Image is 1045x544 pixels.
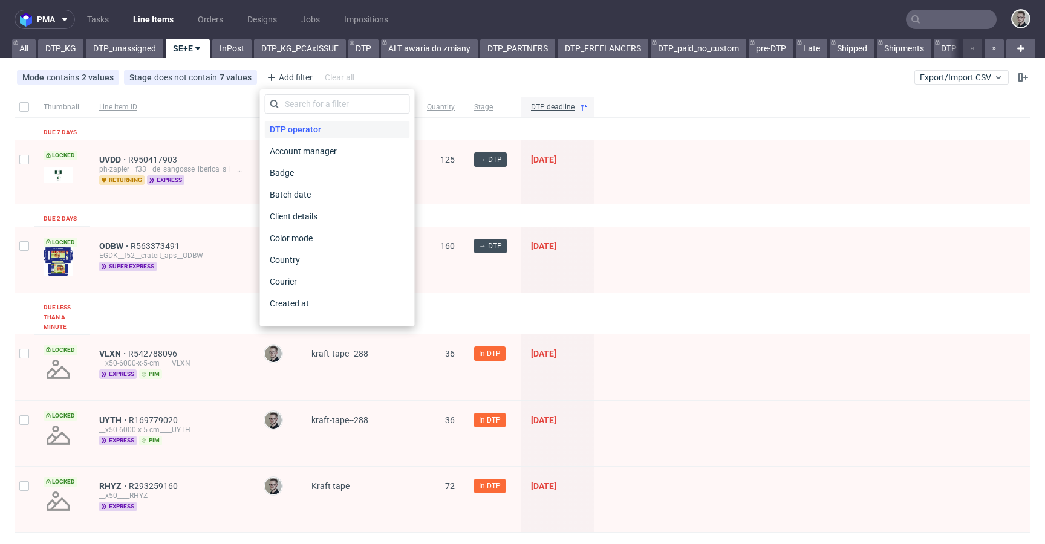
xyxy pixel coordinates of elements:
span: In DTP [479,481,501,491]
span: [DATE] [531,241,556,251]
span: 36 [445,349,455,358]
span: Created at [265,295,314,312]
a: R293259160 [129,481,180,491]
span: 125 [440,155,455,164]
a: Shipments [877,39,931,58]
img: version_two_editor_design.png [44,167,73,183]
a: Jobs [294,10,327,29]
span: Color mode [265,230,317,247]
div: EGDK__f52__crateit_aps__ODBW [99,251,244,261]
span: does not contain [154,73,220,82]
span: express [99,502,137,511]
span: Export/Import CSV [920,73,1003,82]
span: express [99,436,137,445]
span: Batch date [265,186,316,203]
a: DTP_FREELANCERS [558,39,648,58]
span: Kraft tape [311,481,350,491]
a: UVDD [99,155,128,164]
span: 160 [440,241,455,251]
img: Krystian Gaza [265,478,282,494]
img: Krystian Gaza [265,345,282,362]
span: Courier [265,273,302,290]
a: Tasks [80,10,116,29]
span: Locked [44,238,77,247]
a: Orders [190,10,230,29]
div: ph-zapier__f33__de_sangosse_iberica_s_l__UVDD [99,164,244,174]
a: Shipped [830,39,874,58]
a: R950417903 [128,155,180,164]
span: Thumbnail [44,102,80,112]
span: Stage [129,73,154,82]
span: [DATE] [531,415,556,425]
div: __x50-6000-x-5-cm____UYTH [99,425,244,435]
a: Late [796,39,827,58]
div: Due 2 days [44,214,77,224]
span: Client details [265,208,322,225]
a: DTP_unassigned [86,39,163,58]
a: Designs [240,10,284,29]
span: pim [139,436,162,445]
span: [DATE] [531,349,556,358]
span: pma [37,15,55,24]
a: RHYZ [99,481,129,491]
span: Locked [44,411,77,421]
span: DTP operator [265,121,326,138]
a: R542788096 [128,349,180,358]
span: [DATE] [531,155,556,164]
a: DTP_paid_no_custom [651,39,746,58]
a: pre-DTP [749,39,793,58]
a: DTP_KG_PCAxISSUE [254,39,346,58]
div: 7 values [220,73,252,82]
div: __x50____RHYZ [99,491,244,500]
span: 72 [445,481,455,491]
span: Line item ID [99,102,244,112]
div: __x50-6000-x-5-cm____VLXN [99,358,244,368]
a: R169779020 [129,415,180,425]
img: Krystian Gaza [1012,10,1029,27]
span: Country [265,251,305,268]
img: no_design.png [44,355,73,384]
span: contains [47,73,82,82]
div: 2 values [82,73,114,82]
a: DTP to do [934,39,985,58]
span: Quantity [427,102,455,112]
div: Add filter [262,68,315,87]
span: returning [99,175,145,185]
span: DTP deadline [531,102,575,112]
span: Mode [22,73,47,82]
button: Export/Import CSV [914,70,1009,85]
img: version_two_editor_design.png [44,247,73,276]
img: no_design.png [44,487,73,516]
a: Line Items [126,10,181,29]
div: Due 7 days [44,128,77,137]
span: express [147,175,184,185]
span: super express [99,262,157,271]
img: Krystian Gaza [265,412,282,429]
a: ALT awaria do zmiany [381,39,478,58]
a: Impositions [337,10,396,29]
img: no_design.png [44,421,73,450]
span: kraft-tape--288 [311,349,368,358]
span: Badge [265,164,299,181]
span: In DTP [479,415,501,426]
a: ODBW [99,241,131,251]
span: 36 [445,415,455,425]
a: UYTH [99,415,129,425]
a: R563373491 [131,241,182,251]
a: All [12,39,36,58]
a: DTP_KG [38,39,83,58]
span: Locked [44,151,77,160]
span: Locked [44,477,77,487]
a: VLXN [99,349,128,358]
a: DTP [348,39,379,58]
input: Search for a filter [265,94,410,114]
a: InPost [212,39,252,58]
